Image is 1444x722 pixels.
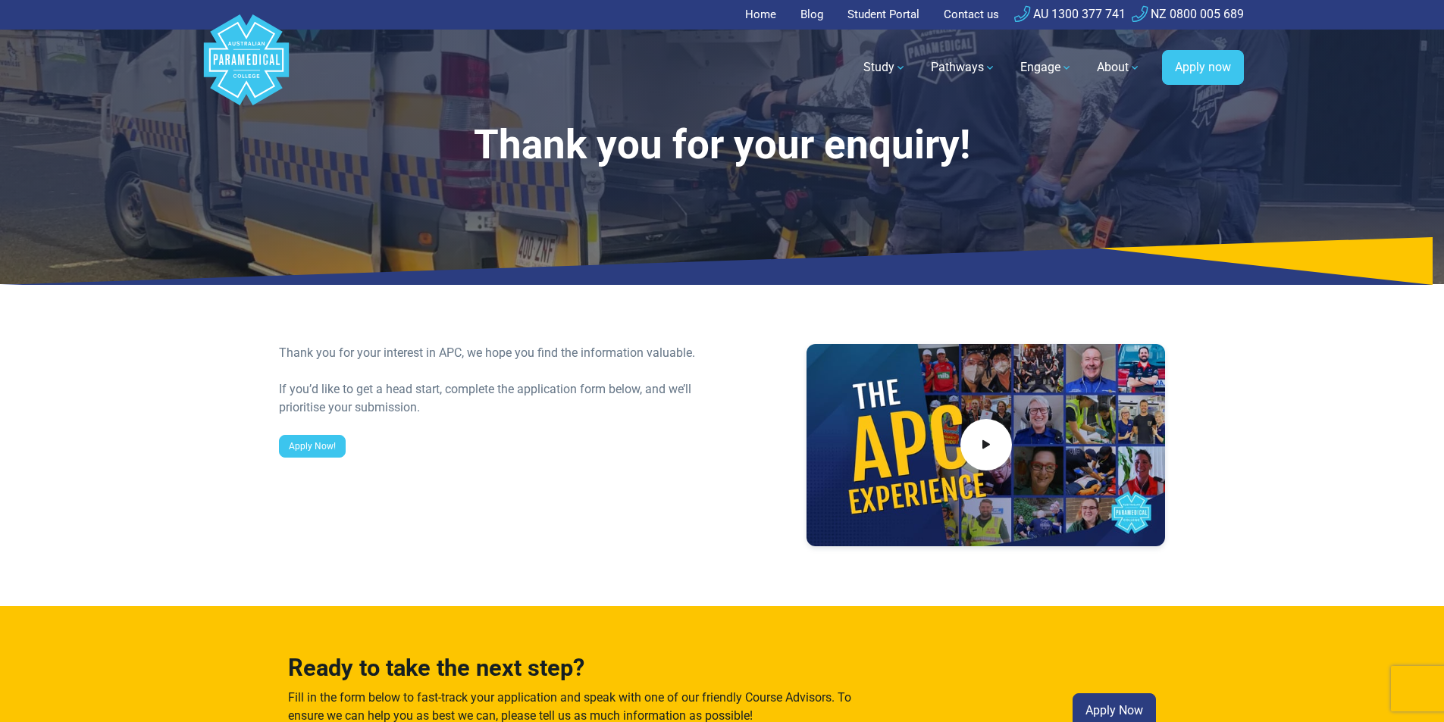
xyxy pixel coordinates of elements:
[288,655,861,683] h3: Ready to take the next step?
[1088,46,1150,89] a: About
[854,46,916,89] a: Study
[201,30,292,106] a: Australian Paramedical College
[1014,7,1126,21] a: AU 1300 377 741
[279,121,1166,169] h1: Thank you for your enquiry!
[279,380,713,417] div: If you’d like to get a head start, complete the application form below, and we’ll prioritise your...
[1011,46,1082,89] a: Engage
[279,435,346,458] a: Apply Now!
[1132,7,1244,21] a: NZ 0800 005 689
[279,344,713,362] div: Thank you for your interest in APC, we hope you find the information valuable.
[1162,50,1244,85] a: Apply now
[922,46,1005,89] a: Pathways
